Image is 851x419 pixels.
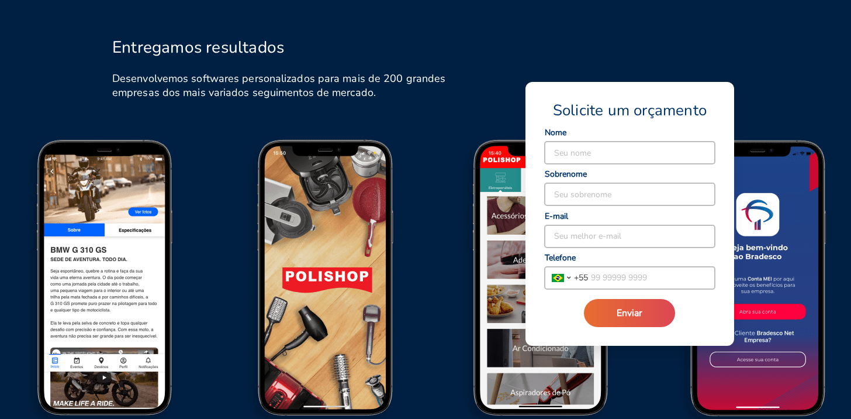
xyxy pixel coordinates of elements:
[112,37,284,57] h2: Entregamos resultados
[545,225,715,248] input: Seu melhor e-mail
[545,183,715,205] input: Seu sobrenome
[574,272,588,284] span: + 55
[588,267,715,289] input: 99 99999 9999
[617,307,642,320] span: Enviar
[553,101,707,121] span: Solicite um orçamento
[112,71,456,99] h6: Desenvolvemos softwares personalizados para mais de 200 grandes empresas dos mais variados seguim...
[584,299,675,327] button: Enviar
[545,142,715,164] input: Seu nome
